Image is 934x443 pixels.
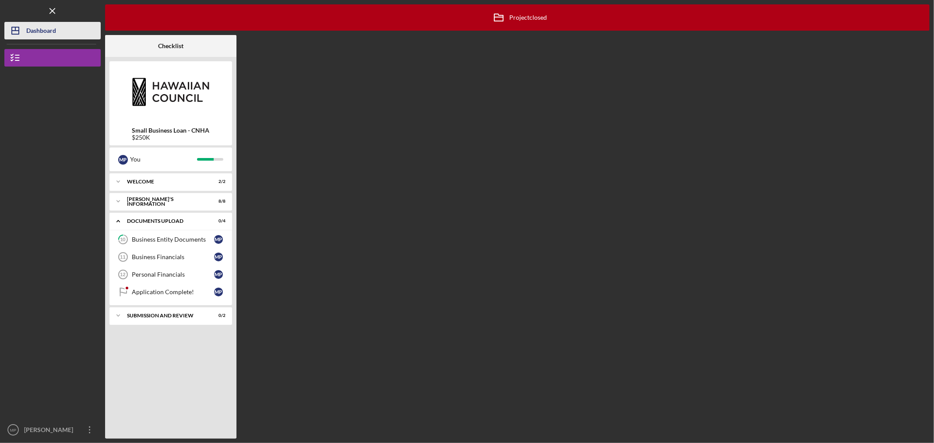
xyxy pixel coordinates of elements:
div: [PERSON_NAME]'S INFORMATION [127,197,204,207]
b: Checklist [158,42,183,49]
div: Application Complete! [132,288,214,295]
div: M P [214,235,223,244]
a: 12Personal FinancialsMP [114,266,228,283]
img: Product logo [109,66,232,118]
tspan: 10 [120,237,126,243]
b: Small Business Loan - CNHA [132,127,210,134]
div: M P [214,288,223,296]
div: WELCOME [127,179,204,184]
div: SUBMISSION AND REVIEW [127,313,204,318]
button: Dashboard [4,22,101,39]
a: 11Business FinancialsMP [114,248,228,266]
div: Dashboard [26,22,56,42]
div: $250K [132,134,210,141]
a: 10Business Entity DocumentsMP [114,231,228,248]
div: M P [214,270,223,279]
div: M P [118,155,128,165]
button: MP[PERSON_NAME] [4,421,101,439]
div: Personal Financials [132,271,214,278]
div: 8 / 8 [210,199,226,204]
div: Business Entity Documents [132,236,214,243]
div: M P [214,253,223,261]
div: Project closed [488,7,547,28]
div: DOCUMENTS UPLOAD [127,218,204,224]
div: 0 / 4 [210,218,226,224]
div: 0 / 2 [210,313,226,318]
div: You [130,152,197,167]
tspan: 11 [120,254,125,260]
div: Business Financials [132,253,214,260]
tspan: 12 [120,272,125,277]
a: Application Complete!MP [114,283,228,301]
text: MP [10,428,16,432]
div: [PERSON_NAME] [22,421,79,441]
div: 2 / 2 [210,179,226,184]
